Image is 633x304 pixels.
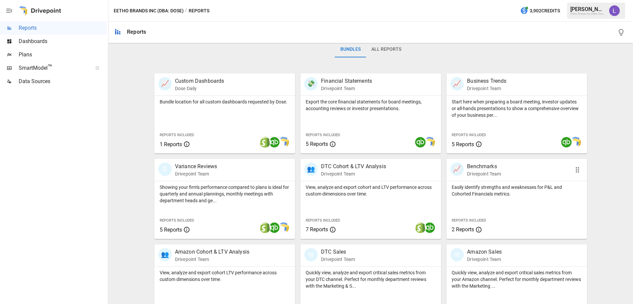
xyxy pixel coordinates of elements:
[306,184,436,197] p: View, analyze and export cohort and LTV performance across custom dimensions over time.
[452,141,474,147] span: 5 Reports
[175,163,217,171] p: Variance Reviews
[306,226,328,233] span: 7 Reports
[517,5,563,17] button: 3,902Credits
[424,137,435,147] img: smart model
[467,256,502,263] p: Drivepoint Team
[605,1,624,20] button: Lindsay North
[260,137,270,147] img: shopify
[175,248,249,256] p: Amazon Cohort & LTV Analysis
[452,98,582,118] p: Start here when preparing a board meeting, investor updates or all-hands presentations to show a ...
[114,7,184,15] button: Eetho Brands Inc (DBA: Dose)
[306,269,436,289] p: Quickly view, analyze and export critical sales metrics from your DTC channel. Perfect for monthl...
[609,5,620,16] img: Lindsay North
[450,77,464,90] div: 📈
[175,85,224,92] p: Dose Daily
[304,77,318,90] div: 💸
[530,7,560,15] span: 3,902 Credits
[321,85,372,92] p: Drivepoint Team
[160,133,194,137] span: Reports Included
[415,137,426,147] img: quickbooks
[450,163,464,176] div: 📈
[321,248,355,256] p: DTC Sales
[19,77,107,85] span: Data Sources
[278,222,289,233] img: smart model
[570,12,605,15] div: Eetho Brands Inc (DBA: Dose)
[306,98,436,112] p: Export the core financial statements for board meetings, accounting reviews or investor presentat...
[19,64,88,72] span: SmartModel
[570,137,581,147] img: smart model
[160,227,182,233] span: 5 Reports
[415,222,426,233] img: shopify
[306,141,328,147] span: 5 Reports
[48,63,52,71] span: ™
[467,163,501,171] p: Benchmarks
[160,218,194,223] span: Reports Included
[450,248,464,261] div: 🛍
[321,77,372,85] p: Financial Statements
[452,184,582,197] p: Easily identify strengths and weaknesses for P&L and Cohorted Financials metrics.
[160,141,182,147] span: 1 Reports
[452,133,486,137] span: Reports Included
[175,171,217,177] p: Drivepoint Team
[160,184,290,204] p: Showing your firm's performance compared to plans is ideal for quarterly and annual plannings, mo...
[321,163,386,171] p: DTC Cohort & LTV Analysis
[269,137,280,147] img: quickbooks
[19,37,107,45] span: Dashboards
[127,29,146,35] div: Reports
[304,163,318,176] div: 👥
[19,51,107,59] span: Plans
[467,248,502,256] p: Amazon Sales
[19,24,107,32] span: Reports
[452,269,582,289] p: Quickly view, analyze and export critical sales metrics from your Amazon channel. Perfect for mon...
[335,41,366,57] button: Bundles
[321,256,355,263] p: Drivepoint Team
[366,41,406,57] button: All Reports
[570,6,605,12] div: [PERSON_NAME]
[260,222,270,233] img: shopify
[185,7,187,15] div: /
[175,256,249,263] p: Drivepoint Team
[306,218,340,223] span: Reports Included
[269,222,280,233] img: quickbooks
[424,222,435,233] img: quickbooks
[321,171,386,177] p: Drivepoint Team
[160,269,290,283] p: View, analyze and export cohort LTV performance across custom dimensions over time.
[304,248,318,261] div: 🛍
[561,137,572,147] img: quickbooks
[467,171,501,177] p: Drivepoint Team
[467,85,506,92] p: Drivepoint Team
[158,163,172,176] div: 🗓
[452,218,486,223] span: Reports Included
[452,226,474,233] span: 2 Reports
[306,133,340,137] span: Reports Included
[467,77,506,85] p: Business Trends
[175,77,224,85] p: Custom Dashboards
[158,248,172,261] div: 👥
[160,98,290,105] p: Bundle location for all custom dashboards requested by Dose.
[278,137,289,147] img: smart model
[158,77,172,90] div: 📈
